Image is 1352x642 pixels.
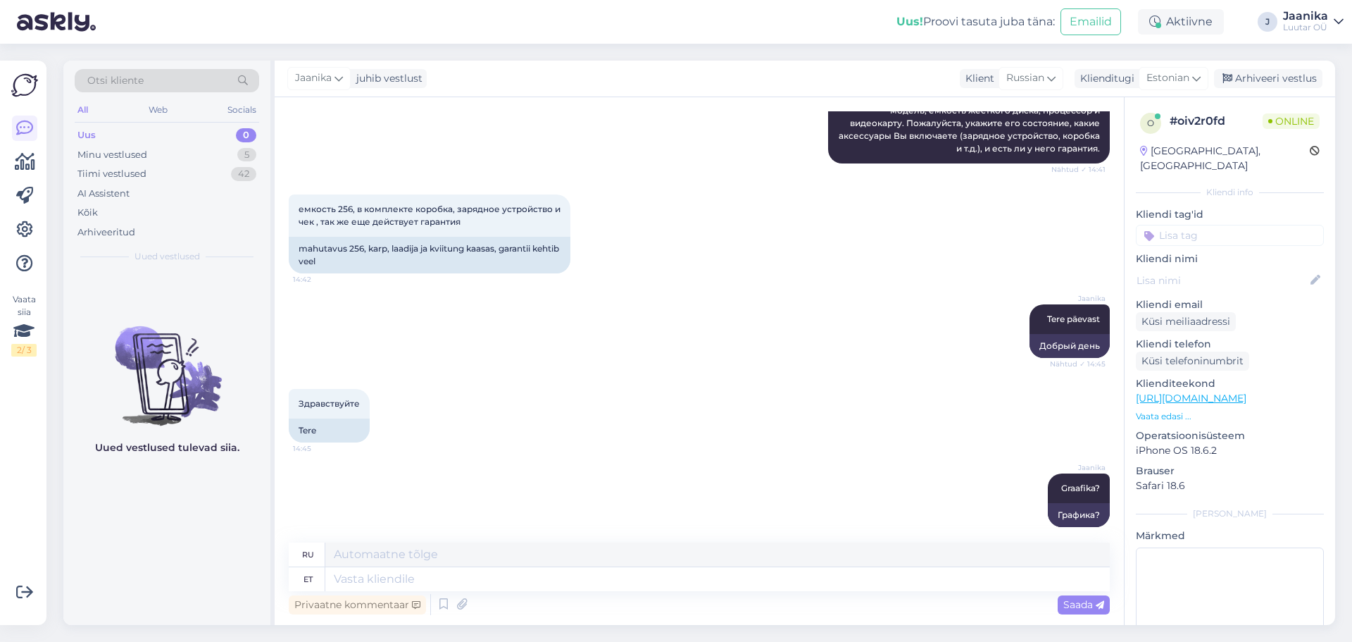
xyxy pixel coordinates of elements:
[1136,207,1324,222] p: Kliendi tag'id
[95,440,239,455] p: Uued vestlused tulevad siia.
[1047,314,1100,324] span: Tere päevast
[1136,479,1324,493] p: Safari 18.6
[134,250,200,263] span: Uued vestlused
[289,419,370,443] div: Tere
[896,15,923,28] b: Uus!
[1136,428,1324,443] p: Operatsioonisüsteem
[1136,507,1324,520] div: [PERSON_NAME]
[1053,293,1106,304] span: Jaanika
[960,71,994,86] div: Klient
[77,187,130,201] div: AI Assistent
[1170,113,1263,130] div: # oiv2r0fd
[1283,11,1344,33] a: JaanikaLuutar OÜ
[146,101,170,119] div: Web
[1136,392,1246,405] a: [URL][DOMAIN_NAME]
[1060,8,1121,35] button: Emailid
[1283,22,1328,33] div: Luutar OÜ
[1136,186,1324,199] div: Kliendi info
[289,595,426,615] div: Privaatne kommentaar
[63,301,270,428] img: No chats
[1075,71,1134,86] div: Klienditugi
[87,73,144,88] span: Otsi kliente
[77,128,96,142] div: Uus
[1136,312,1236,331] div: Küsi meiliaadressi
[11,293,37,357] div: Vaata siia
[231,167,256,181] div: 42
[1053,528,1106,538] span: 14:46
[1263,113,1320,129] span: Online
[1146,70,1189,86] span: Estonian
[1136,337,1324,352] p: Kliendi telefon
[1137,273,1308,288] input: Lisa nimi
[1053,462,1106,473] span: Jaanika
[1136,464,1324,479] p: Brauser
[299,398,360,409] span: Здравствуйте
[299,204,563,227] span: емкость 256, в комплекте коробка, зарядное устройство и чек , так же еще действует гарантия
[293,443,346,454] span: 14:45
[1147,118,1154,128] span: o
[77,167,146,181] div: Tiimi vestlused
[1136,376,1324,391] p: Klienditeekond
[1136,225,1324,246] input: Lisa tag
[225,101,259,119] div: Socials
[1136,410,1324,423] p: Vaata edasi ...
[77,206,98,220] div: Kõik
[295,70,332,86] span: Jaanika
[1136,443,1324,458] p: iPhone OS 18.6.2
[1136,529,1324,543] p: Märkmed
[11,72,38,99] img: Askly Logo
[1051,164,1106,175] span: Nähtud ✓ 14:41
[1063,598,1104,611] span: Saada
[1283,11,1328,22] div: Jaanika
[1136,352,1249,371] div: Küsi telefoninumbrit
[293,274,346,285] span: 14:42
[1050,359,1106,369] span: Nähtud ✓ 14:45
[1138,9,1224,35] div: Aktiivne
[1048,503,1110,527] div: Графика?
[1140,144,1310,173] div: [GEOGRAPHIC_DATA], [GEOGRAPHIC_DATA]
[1136,252,1324,266] p: Kliendi nimi
[11,344,37,357] div: 2 / 3
[237,148,256,162] div: 5
[1136,297,1324,312] p: Kliendi email
[302,543,314,567] div: ru
[1258,12,1277,32] div: J
[303,567,313,591] div: et
[351,71,423,86] div: juhib vestlust
[75,101,91,119] div: All
[896,13,1055,30] div: Proovi tasuta juba täna:
[1061,483,1100,493] span: Graafika?
[1029,334,1110,358] div: Добрый день
[1214,69,1322,88] div: Arhiveeri vestlus
[77,148,147,162] div: Minu vestlused
[289,237,570,273] div: mahutavus 256, karp, laadija ja kviitung kaasas, garantii kehtib veel
[236,128,256,142] div: 0
[1006,70,1044,86] span: Russian
[77,226,135,240] div: Arhiveeritud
